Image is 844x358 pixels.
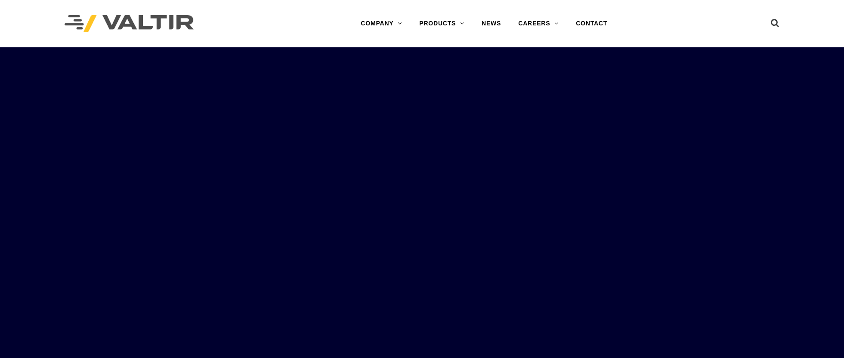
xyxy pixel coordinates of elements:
[567,15,616,32] a: CONTACT
[473,15,510,32] a: NEWS
[411,15,473,32] a: PRODUCTS
[510,15,567,32] a: CAREERS
[352,15,411,32] a: COMPANY
[65,15,194,33] img: Valtir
